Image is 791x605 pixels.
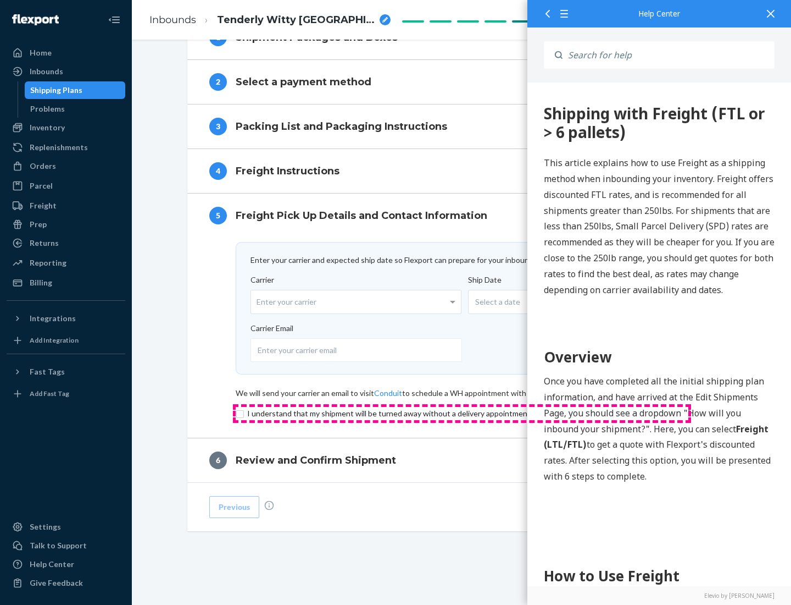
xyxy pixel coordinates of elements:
[7,216,125,233] a: Prep
[209,207,227,224] div: 5
[7,274,125,291] a: Billing
[30,366,65,377] div: Fast Tags
[7,385,125,403] a: Add Fast Tag
[7,44,125,62] a: Home
[30,277,52,288] div: Billing
[187,105,737,148] button: 3Packing List and Packaging Instructions
[30,66,63,77] div: Inbounds
[30,180,53,191] div: Parcel
[7,332,125,349] a: Add Integration
[7,574,125,592] button: Give Feedback
[7,537,125,554] button: Talk to Support
[544,10,775,18] div: Help Center
[7,555,125,573] a: Help Center
[250,338,462,362] input: Enter your carrier email
[16,73,247,215] p: This article explains how to use Freight as a shipping method when inbounding your inventory. Fre...
[187,149,737,193] button: 4Freight Instructions
[209,496,259,518] button: Previous
[30,142,88,153] div: Replenishments
[544,592,775,599] a: Elevio by [PERSON_NAME]
[209,452,227,469] div: 6
[236,208,487,223] h4: Freight Pick Up Details and Contact Information
[16,483,247,504] h1: How to Use Freight
[30,559,74,570] div: Help Center
[7,310,125,327] button: Integrations
[374,388,402,398] a: Conduit
[7,63,125,80] a: Inbounds
[30,313,76,324] div: Integrations
[236,388,688,399] div: We will send your carrier an email to visit to schedule a WH appointment with Reference ASN / PO # .
[30,200,57,211] div: Freight
[16,264,247,285] h1: Overview
[30,103,65,114] div: Problems
[26,8,48,18] span: Chat
[7,197,125,215] a: Freight
[30,161,56,172] div: Orders
[250,255,673,266] div: Enter your carrier and expected ship date so Flexport can prepare for your inbound .
[25,81,126,99] a: Shipping Plans
[30,521,61,532] div: Settings
[7,139,125,156] a: Replenishments
[236,119,447,134] h4: Packing List and Packaging Instructions
[187,194,737,238] button: 5Freight Pick Up Details and Contact Information
[187,60,737,104] button: 2Select a payment method
[475,296,520,307] span: Select a date
[7,254,125,272] a: Reporting
[30,219,47,230] div: Prep
[7,157,125,175] a: Orders
[30,335,79,345] div: Add Integration
[16,515,247,535] h2: Step 1: Boxes and Labels
[149,14,196,26] a: Inbounds
[209,162,227,180] div: 4
[30,85,82,96] div: Shipping Plans
[16,291,247,402] p: Once you have completed all the initial shipping plan information, and have arrived at the Edit S...
[7,518,125,536] a: Settings
[187,438,737,482] button: 6Review and Confirm Shipment
[16,22,247,59] div: 360 Shipping with Freight (FTL or > 6 pallets)
[7,119,125,136] a: Inventory
[30,122,65,133] div: Inventory
[250,323,667,362] label: Carrier Email
[7,177,125,195] a: Parcel
[30,389,69,398] div: Add Fast Tag
[30,540,87,551] div: Talk to Support
[30,238,59,249] div: Returns
[30,577,83,588] div: Give Feedback
[7,234,125,252] a: Returns
[236,453,396,468] h4: Review and Confirm Shipment
[7,363,125,381] button: Fast Tags
[30,47,52,58] div: Home
[30,257,66,268] div: Reporting
[236,75,371,89] h4: Select a payment method
[103,9,125,31] button: Close Navigation
[236,164,339,178] h4: Freight Instructions
[209,118,227,135] div: 3
[12,14,59,25] img: Flexport logo
[209,73,227,91] div: 2
[25,100,126,118] a: Problems
[217,13,375,28] span: Tenderly Witty Newfoundland
[251,290,461,313] div: Enter your carrier
[468,274,687,323] label: Ship Date
[141,4,399,36] ol: breadcrumbs
[250,274,461,314] label: Carrier
[562,41,775,69] input: Search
